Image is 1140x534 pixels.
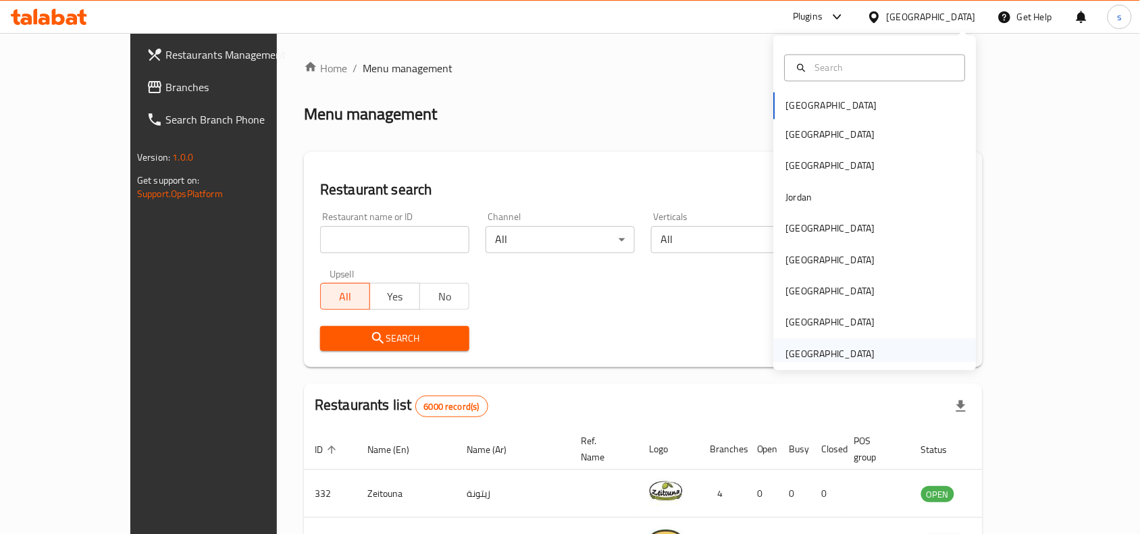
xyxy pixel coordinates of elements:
[137,149,170,166] span: Version:
[172,149,193,166] span: 1.0.0
[811,470,844,518] td: 0
[136,71,321,103] a: Branches
[854,433,894,465] span: POS group
[136,38,321,71] a: Restaurants Management
[320,283,370,310] button: All
[137,171,199,189] span: Get support on:
[786,128,875,142] div: [GEOGRAPHIC_DATA]
[363,60,452,76] span: Menu management
[320,180,966,200] h2: Restaurant search
[369,283,419,310] button: Yes
[486,226,635,253] div: All
[304,470,357,518] td: 332
[425,287,464,306] span: No
[811,429,844,470] th: Closed
[353,60,357,76] li: /
[419,283,469,310] button: No
[699,470,746,518] td: 4
[786,190,812,205] div: Jordan
[165,47,310,63] span: Restaurants Management
[746,429,779,470] th: Open
[786,159,875,173] div: [GEOGRAPHIC_DATA]
[810,60,957,75] input: Search
[786,221,875,236] div: [GEOGRAPHIC_DATA]
[786,315,875,330] div: [GEOGRAPHIC_DATA]
[786,346,875,361] div: [GEOGRAPHIC_DATA]
[165,111,310,128] span: Search Branch Phone
[357,470,456,518] td: Zeitouna
[921,486,954,502] div: OPEN
[699,429,746,470] th: Branches
[330,269,355,279] label: Upsell
[921,442,965,458] span: Status
[467,442,524,458] span: Name (Ar)
[315,442,340,458] span: ID
[779,429,811,470] th: Busy
[416,400,488,413] span: 6000 record(s)
[367,442,427,458] span: Name (En)
[649,474,683,508] img: Zeitouna
[304,60,983,76] nav: breadcrumb
[415,396,488,417] div: Total records count
[315,395,488,417] h2: Restaurants list
[786,252,875,267] div: [GEOGRAPHIC_DATA]
[1117,9,1122,24] span: s
[779,470,811,518] td: 0
[921,487,954,502] span: OPEN
[887,9,976,24] div: [GEOGRAPHIC_DATA]
[136,103,321,136] a: Search Branch Phone
[786,284,875,299] div: [GEOGRAPHIC_DATA]
[375,287,414,306] span: Yes
[456,470,570,518] td: زيتونة
[581,433,622,465] span: Ref. Name
[320,226,469,253] input: Search for restaurant name or ID..
[304,103,437,125] h2: Menu management
[326,287,365,306] span: All
[304,60,347,76] a: Home
[165,79,310,95] span: Branches
[137,185,223,203] a: Support.OpsPlatform
[945,390,977,423] div: Export file
[746,470,779,518] td: 0
[331,330,459,347] span: Search
[793,9,823,25] div: Plugins
[638,429,699,470] th: Logo
[320,326,469,351] button: Search
[651,226,800,253] div: All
